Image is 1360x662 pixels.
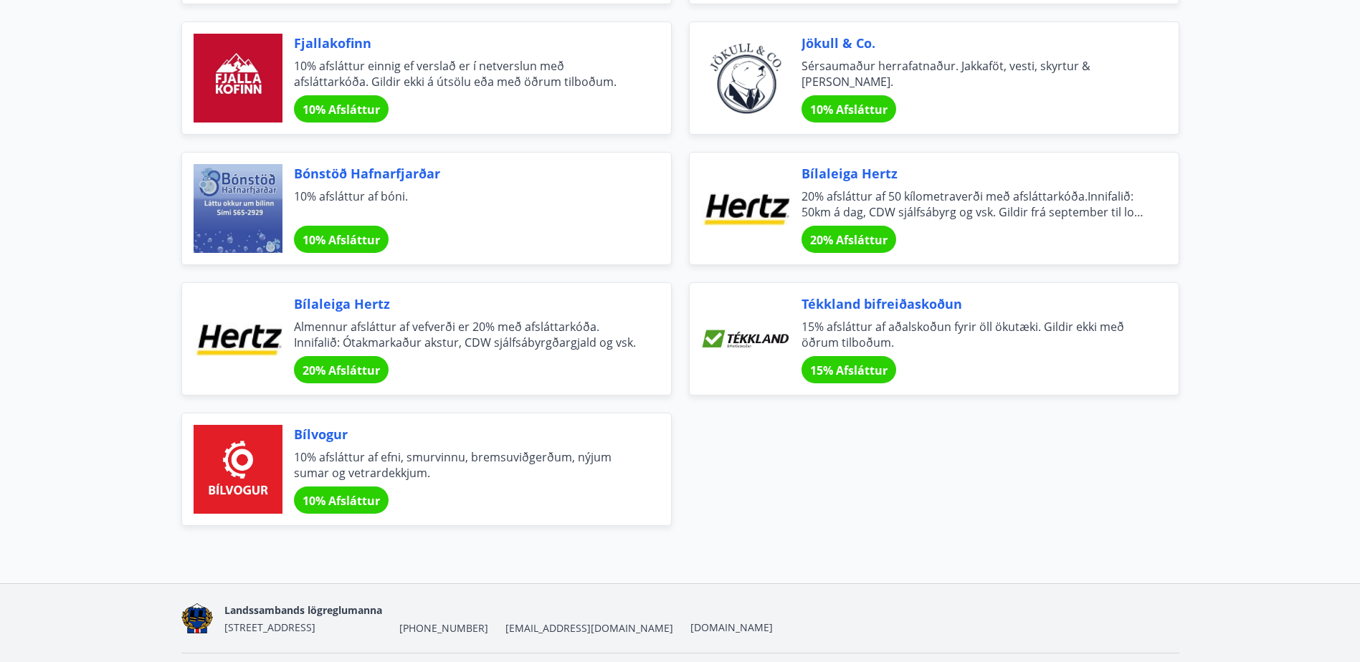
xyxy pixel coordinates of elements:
span: Bónstöð Hafnarfjarðar [294,164,637,183]
span: Tékkland bifreiðaskoðun [802,294,1144,313]
span: [PHONE_NUMBER] [399,621,488,635]
span: Fjallakofinn [294,34,637,52]
span: 15% Afsláttur [810,363,888,378]
img: 1cqKbADZNYZ4wXUG0EC2JmCwhQh0Y6EN22Kw4FTY.png [181,603,214,634]
span: Bílaleiga Hertz [294,294,637,313]
span: [STREET_ADDRESS] [224,620,315,634]
span: 15% afsláttur af aðalskoðun fyrir öll ökutæki. Gildir ekki með öðrum tilboðum. [802,319,1144,350]
span: 10% Afsláttur [810,102,888,117]
span: Bílvogur [294,425,637,443]
span: 10% afsláttur einnig ef verslað er í netverslun með afsláttarkóða. Gildir ekki á útsölu eða með ö... [294,58,637,90]
span: Jökull & Co. [802,34,1144,52]
span: 10% Afsláttur [303,232,380,248]
span: Landssambands lögreglumanna [224,603,382,617]
span: 20% Afsláttur [810,232,888,248]
span: 10% Afsláttur [303,493,380,509]
span: 10% Afsláttur [303,102,380,117]
span: Almennur afsláttur af vefverði er 20% með afsláttarkóða. Innifalið: Ótakmarkaður akstur, CDW sjál... [294,319,637,350]
span: 10% afsláttur af bóni. [294,188,637,220]
span: Bílaleiga Hertz [802,164,1144,183]
span: Sérsaumaður herrafatnaður. Jakkaföt, vesti, skyrtur & [PERSON_NAME]. [802,58,1144,90]
span: 20% afsláttur af 50 kílometraverði með afsláttarkóða.Innifalið: 50km á dag, CDW sjálfsábyrg og vs... [802,188,1144,220]
span: 20% Afsláttur [303,363,380,378]
span: [EMAIL_ADDRESS][DOMAIN_NAME] [505,621,673,635]
a: [DOMAIN_NAME] [690,620,773,634]
span: 10% afsláttur af efni, smurvinnu, bremsuviðgerðum, nýjum sumar og vetrardekkjum. [294,449,637,481]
